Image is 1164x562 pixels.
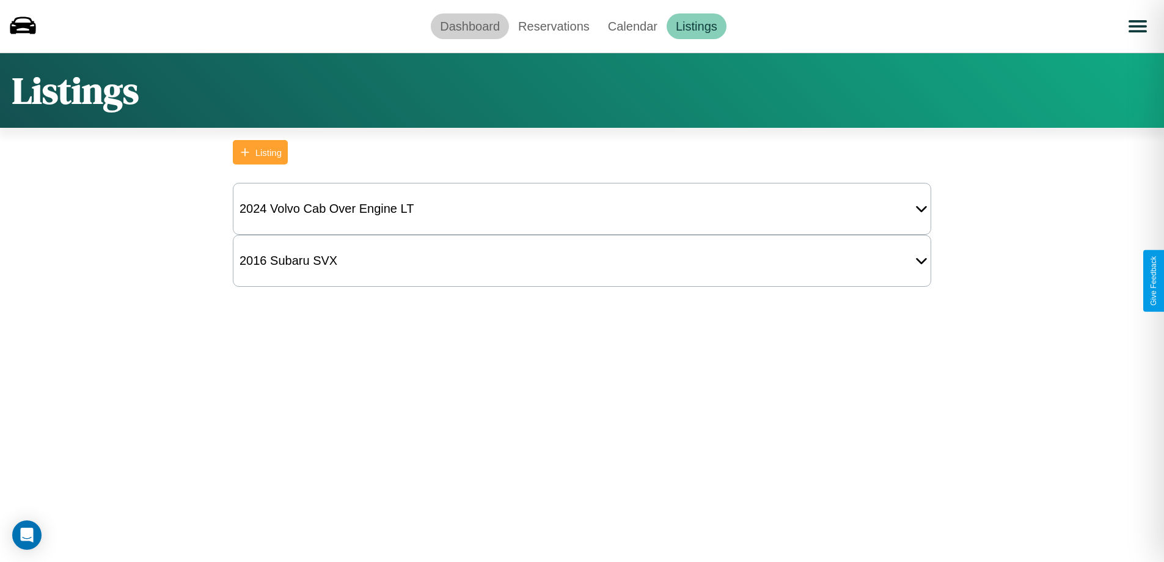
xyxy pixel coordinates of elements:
[1121,9,1155,43] button: Open menu
[12,520,42,550] div: Open Intercom Messenger
[599,13,667,39] a: Calendar
[233,196,420,222] div: 2024 Volvo Cab Over Engine LT
[509,13,599,39] a: Reservations
[1149,256,1158,306] div: Give Feedback
[233,140,288,165] button: Listing
[431,13,509,39] a: Dashboard
[233,248,343,274] div: 2016 Subaru SVX
[255,147,282,158] div: Listing
[667,13,727,39] a: Listings
[12,65,139,116] h1: Listings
